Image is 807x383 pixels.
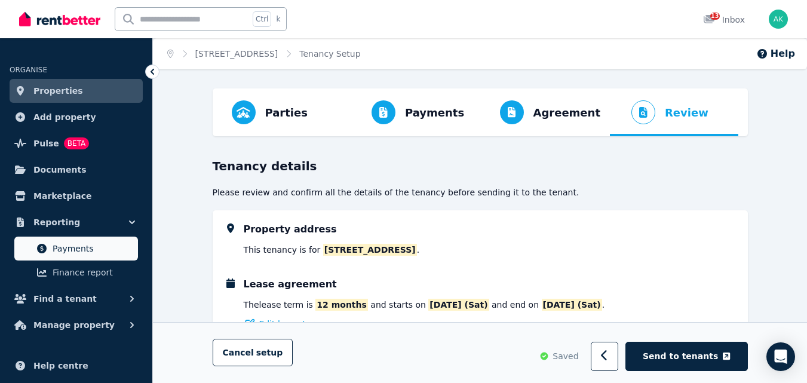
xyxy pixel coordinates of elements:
span: Add property [33,110,96,124]
span: [DATE] (Sat) [542,299,602,311]
a: Help centre [10,354,143,378]
a: Properties [10,79,143,103]
span: Marketplace [33,189,91,203]
span: Reporting [33,215,80,229]
span: Cancel [223,348,283,358]
span: Parties [265,105,308,121]
button: Review [610,88,718,136]
button: Reporting [10,210,143,234]
a: Add property [10,105,143,129]
a: Marketplace [10,184,143,208]
span: Find a tenant [33,292,97,306]
a: Payments [14,237,138,261]
span: Review [665,105,708,121]
span: Finance report [53,265,133,280]
button: Find a tenant [10,287,143,311]
button: Cancelsetup [213,339,293,367]
div: Inbox [703,14,745,26]
span: Pulse [33,136,59,151]
span: Saved [553,351,578,363]
span: Edit lease term [259,318,323,330]
button: Send to tenants [625,342,747,372]
span: Ctrl [253,11,271,27]
h5: Property address [244,222,337,237]
h3: Tenancy details [213,158,748,174]
img: RentBetter [19,10,100,28]
div: Open Intercom Messenger [766,342,795,371]
span: Manage property [33,318,115,332]
button: Edit lease term [244,318,323,330]
p: Please review and confirm all the details of the tenancy before sending it to the tenant . [213,186,748,198]
a: [STREET_ADDRESS] [195,49,278,59]
img: Azad Kalam [769,10,788,29]
span: Send to tenants [643,351,718,363]
span: [STREET_ADDRESS] [323,244,417,256]
button: Manage property [10,313,143,337]
span: Properties [33,84,83,98]
span: Tenancy Setup [299,48,360,60]
span: k [276,14,280,24]
span: Documents [33,163,87,177]
button: Agreement [478,88,610,136]
span: BETA [64,137,89,149]
span: 12 months [315,299,368,311]
span: ORGANISE [10,66,47,74]
span: setup [256,347,283,359]
span: Payments [405,105,464,121]
a: Finance report [14,261,138,284]
h5: Lease agreement [244,277,337,292]
button: Parties [222,88,317,136]
span: 13 [710,13,720,20]
nav: Progress [213,88,748,136]
div: The lease term is and starts on and end on . [244,299,605,311]
span: Agreement [533,105,601,121]
span: [DATE] (Sat) [428,299,489,311]
button: Payments [350,88,474,136]
button: Help [756,47,795,61]
a: Documents [10,158,143,182]
div: This tenancy is for . [244,244,420,256]
a: PulseBETA [10,131,143,155]
span: Payments [53,241,133,256]
span: Help centre [33,359,88,373]
nav: Breadcrumb [153,38,375,69]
